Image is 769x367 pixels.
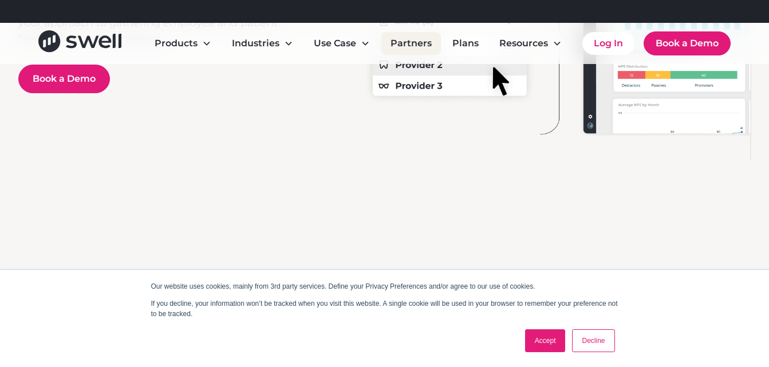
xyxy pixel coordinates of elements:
[573,244,769,367] iframe: Chat Widget
[155,37,198,50] div: Products
[644,31,731,55] a: Book a Demo
[18,65,110,93] a: Book a Demo
[223,32,302,55] div: Industries
[490,32,571,55] div: Resources
[232,37,279,50] div: Industries
[582,32,634,55] a: Log In
[145,32,220,55] div: Products
[381,32,441,55] a: Partners
[443,32,488,55] a: Plans
[38,30,121,56] a: home
[151,298,618,319] p: If you decline, your information won’t be tracked when you visit this website. A single cookie wi...
[525,329,566,352] a: Accept
[499,37,548,50] div: Resources
[151,281,618,292] p: Our website uses cookies, mainly from 3rd party services. Define your Privacy Preferences and/or ...
[314,37,356,50] div: Use Case
[572,329,614,352] a: Decline
[305,32,379,55] div: Use Case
